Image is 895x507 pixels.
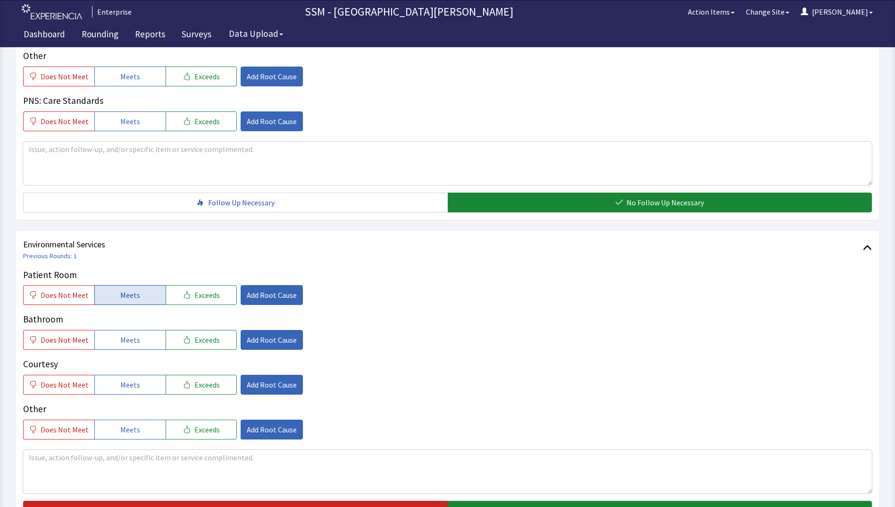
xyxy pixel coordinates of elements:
span: Does Not Meet [41,116,89,127]
span: Add Root Cause [247,379,297,390]
p: SSM - [GEOGRAPHIC_DATA][PERSON_NAME] [135,4,682,19]
p: Other [23,402,872,416]
span: Add Root Cause [247,71,297,82]
span: Meets [120,379,140,390]
a: Previous Rounds: 1 [23,252,77,260]
span: Add Root Cause [247,116,297,127]
button: Add Root Cause [241,330,303,350]
button: Exceeds [166,67,237,86]
button: Add Root Cause [241,67,303,86]
button: Follow Up Necessary [23,193,448,212]
span: Does Not Meet [41,289,89,301]
a: Rounding [75,24,125,47]
button: Meets [94,375,166,395]
button: Does Not Meet [23,67,94,86]
img: experiencia_logo.png [22,4,82,20]
button: Does Not Meet [23,420,94,439]
span: Add Root Cause [247,289,297,301]
span: Does Not Meet [41,334,89,346]
span: Meets [120,289,140,301]
span: Exceeds [194,379,220,390]
p: Courtesy [23,357,872,371]
button: Meets [94,67,166,86]
div: Enterprise [92,6,132,17]
button: Meets [94,330,166,350]
button: Change Site [740,2,795,21]
span: Exceeds [194,71,220,82]
span: No Follow Up Necessary [627,197,704,208]
button: Exceeds [166,111,237,131]
a: Surveys [175,24,218,47]
span: Exceeds [194,289,220,301]
span: Does Not Meet [41,424,89,435]
p: Patient Room [23,268,872,282]
span: Environmental Services [23,238,863,251]
span: Exceeds [194,424,220,435]
button: Does Not Meet [23,375,94,395]
span: Exceeds [194,334,220,346]
button: Exceeds [166,285,237,305]
p: Other [23,49,872,63]
button: Does Not Meet [23,111,94,131]
button: Exceeds [166,420,237,439]
button: Meets [94,420,166,439]
span: Add Root Cause [247,334,297,346]
span: Follow Up Necessary [208,197,275,208]
span: Exceeds [194,116,220,127]
button: Does Not Meet [23,285,94,305]
button: Does Not Meet [23,330,94,350]
span: Meets [120,334,140,346]
span: Does Not Meet [41,71,89,82]
span: Meets [120,71,140,82]
button: Exceeds [166,375,237,395]
p: PNS: Care Standards [23,94,872,108]
button: [PERSON_NAME] [795,2,878,21]
button: Add Root Cause [241,111,303,131]
span: Meets [120,424,140,435]
button: Meets [94,285,166,305]
button: Meets [94,111,166,131]
span: Meets [120,116,140,127]
span: Add Root Cause [247,424,297,435]
span: Does Not Meet [41,379,89,390]
button: Add Root Cause [241,375,303,395]
button: Action Items [682,2,740,21]
button: Exceeds [166,330,237,350]
p: Bathroom [23,313,872,326]
button: Add Root Cause [241,285,303,305]
button: Add Root Cause [241,420,303,439]
a: Reports [128,24,172,47]
button: Data Upload [223,25,289,42]
a: Dashboard [17,24,72,47]
button: No Follow Up Necessary [448,193,872,212]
